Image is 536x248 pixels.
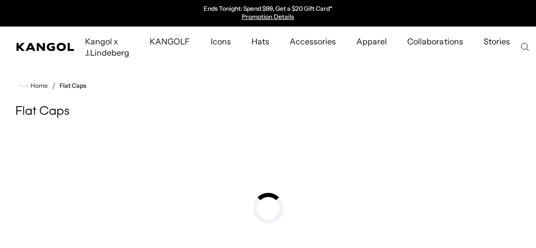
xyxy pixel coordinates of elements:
[60,82,87,89] a: Flat Caps
[163,5,373,21] div: 1 of 2
[290,27,336,56] span: Accessories
[48,80,55,92] li: /
[211,27,231,56] span: Icons
[75,27,139,67] a: Kangol x J.Lindeberg
[356,27,387,56] span: Apparel
[279,27,346,56] a: Accessories
[163,5,373,21] div: Announcement
[19,81,48,90] a: Home
[163,5,373,21] slideshow-component: Announcement bar
[407,27,463,56] span: Collaborations
[346,27,397,56] a: Apparel
[29,82,48,89] span: Home
[242,13,294,20] a: Promotion Details
[201,27,241,56] a: Icons
[15,104,521,119] h1: Flat Caps
[397,27,473,56] a: Collaborations
[473,27,520,67] a: Stories
[204,5,332,13] p: Ends Tonight: Spend $99, Get a $20 Gift Card*
[16,43,75,51] a: Kangol
[520,42,529,52] summary: Search here
[484,27,510,67] span: Stories
[150,27,190,56] span: KANGOLF
[251,27,269,56] span: Hats
[139,27,200,56] a: KANGOLF
[85,27,129,67] span: Kangol x J.Lindeberg
[241,27,279,56] a: Hats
